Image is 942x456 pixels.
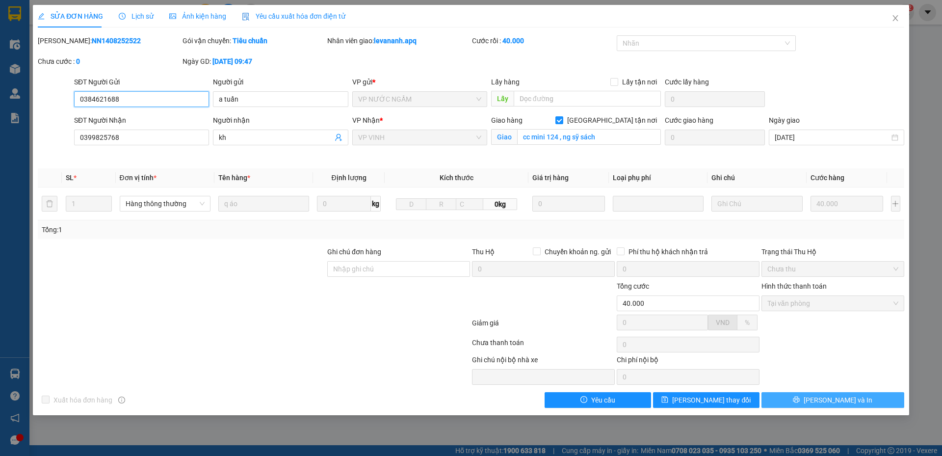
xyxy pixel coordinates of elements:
[169,13,176,20] span: picture
[42,196,57,212] button: delete
[218,174,250,182] span: Tên hàng
[426,198,456,210] input: R
[38,56,181,67] div: Chưa cước :
[775,132,889,143] input: Ngày giao
[665,130,765,145] input: Cước giao hàng
[218,196,309,212] input: VD: Bàn, Ghế
[38,35,181,46] div: [PERSON_NAME]:
[491,91,514,107] span: Lấy
[331,174,366,182] span: Định lượng
[711,196,802,212] input: Ghi Chú
[183,35,325,46] div: Gói vận chuyển:
[120,174,157,182] span: Đơn vị tính
[371,196,381,212] span: kg
[761,282,827,290] label: Hình thức thanh toán
[769,116,800,124] label: Ngày giao
[532,196,605,212] input: 0
[514,91,661,107] input: Dọc đường
[483,198,517,210] span: 0kg
[42,224,364,235] div: Tổng: 1
[891,14,899,22] span: close
[118,397,125,403] span: info-circle
[66,174,74,182] span: SL
[811,174,844,182] span: Cước hàng
[358,92,481,107] span: VP NƯỚC NGẦM
[804,395,872,405] span: [PERSON_NAME] và In
[580,396,587,404] span: exclamation-circle
[472,354,615,369] div: Ghi chú nội bộ nhà xe
[119,12,154,20] span: Lịch sử
[793,396,800,404] span: printer
[374,37,417,45] b: levananh.apq
[327,248,381,256] label: Ghi chú đơn hàng
[213,115,348,126] div: Người nhận
[471,318,616,335] div: Giảm giá
[38,13,45,20] span: edit
[212,57,252,65] b: [DATE] 09:47
[491,78,520,86] span: Lấy hàng
[618,77,661,87] span: Lấy tận nơi
[517,129,661,145] input: Giao tận nơi
[745,319,750,326] span: %
[617,282,649,290] span: Tổng cước
[591,395,615,405] span: Yêu cầu
[358,130,481,145] span: VP VINH
[352,116,380,124] span: VP Nhận
[672,395,751,405] span: [PERSON_NAME] thay đổi
[882,5,909,32] button: Close
[233,37,267,45] b: Tiêu chuẩn
[707,168,806,188] th: Ghi chú
[352,77,487,87] div: VP gửi
[92,37,141,45] b: NN1408252522
[891,196,900,212] button: plus
[716,319,730,326] span: VND
[169,12,226,20] span: Ảnh kiện hàng
[767,262,898,276] span: Chưa thu
[541,246,615,257] span: Chuyển khoản ng. gửi
[665,116,713,124] label: Cước giao hàng
[472,248,495,256] span: Thu Hộ
[609,168,707,188] th: Loại phụ phí
[767,296,898,311] span: Tại văn phòng
[625,246,712,257] span: Phí thu hộ khách nhận trả
[456,198,483,210] input: C
[327,35,470,46] div: Nhân viên giao:
[665,78,709,86] label: Cước lấy hàng
[38,12,103,20] span: SỬA ĐƠN HÀNG
[327,261,470,277] input: Ghi chú đơn hàng
[472,35,615,46] div: Cước rồi :
[396,198,426,210] input: D
[502,37,524,45] b: 40.000
[491,116,523,124] span: Giao hàng
[761,392,904,408] button: printer[PERSON_NAME] và In
[617,354,759,369] div: Chi phí nội bộ
[491,129,517,145] span: Giao
[183,56,325,67] div: Ngày GD:
[50,395,116,405] span: Xuất hóa đơn hàng
[213,77,348,87] div: Người gửi
[661,396,668,404] span: save
[761,246,904,257] div: Trạng thái Thu Hộ
[335,134,342,141] span: user-add
[119,13,126,20] span: clock-circle
[665,91,765,107] input: Cước lấy hàng
[76,57,80,65] b: 0
[242,12,345,20] span: Yêu cầu xuất hóa đơn điện tử
[126,196,205,211] span: Hàng thông thường
[653,392,759,408] button: save[PERSON_NAME] thay đổi
[440,174,473,182] span: Kích thước
[811,196,884,212] input: 0
[74,77,209,87] div: SĐT Người Gửi
[532,174,569,182] span: Giá trị hàng
[242,13,250,21] img: icon
[471,337,616,354] div: Chưa thanh toán
[545,392,651,408] button: exclamation-circleYêu cầu
[563,115,661,126] span: [GEOGRAPHIC_DATA] tận nơi
[74,115,209,126] div: SĐT Người Nhận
